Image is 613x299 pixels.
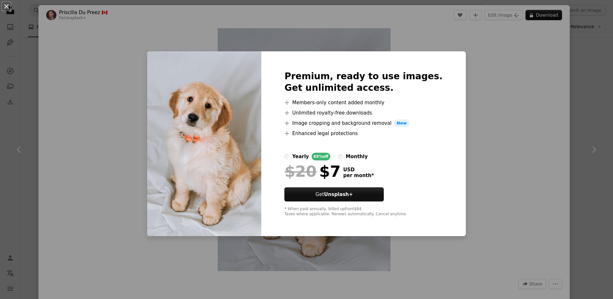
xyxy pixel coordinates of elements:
[343,173,374,178] span: per month *
[284,71,442,94] h2: Premium, ready to use images. Get unlimited access.
[324,192,353,197] strong: Unsplash+
[292,153,309,160] div: yearly
[394,119,409,127] span: New
[284,130,442,137] li: Enhanced legal protections
[147,51,261,236] img: premium_photo-1694819488591-a43907d1c5cc
[284,109,442,117] li: Unlimited royalty-free downloads
[284,119,442,127] li: Image cropping and background removal
[284,154,290,159] input: yearly65%off
[284,187,384,201] button: GetUnsplash+
[284,207,442,217] div: * When paid annually, billed upfront $84 Taxes where applicable. Renews automatically. Cancel any...
[284,99,442,107] li: Members-only content added monthly
[284,163,316,180] span: $20
[343,167,374,173] span: USD
[284,163,340,180] div: $7
[312,153,331,160] div: 65% off
[346,153,368,160] div: monthly
[338,154,343,159] input: monthly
